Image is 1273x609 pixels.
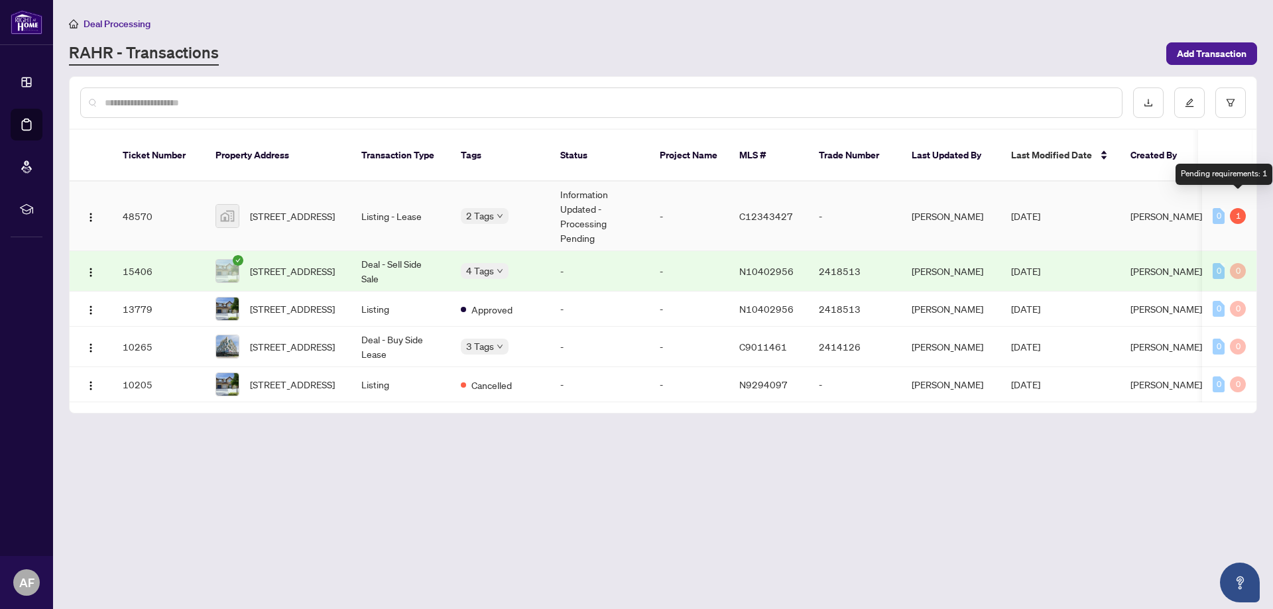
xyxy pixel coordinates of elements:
[250,209,335,223] span: [STREET_ADDRESS]
[497,343,503,350] span: down
[497,268,503,274] span: down
[80,374,101,395] button: Logo
[739,265,794,277] span: N10402956
[1011,303,1040,315] span: [DATE]
[1177,43,1246,64] span: Add Transaction
[471,378,512,392] span: Cancelled
[649,327,729,367] td: -
[351,251,450,292] td: Deal - Sell Side Sale
[1176,164,1272,185] div: Pending requirements: 1
[649,367,729,402] td: -
[1011,210,1040,222] span: [DATE]
[739,378,788,390] span: N9294097
[250,377,335,392] span: [STREET_ADDRESS]
[1213,301,1225,317] div: 0
[1213,208,1225,224] div: 0
[550,327,649,367] td: -
[86,267,96,278] img: Logo
[550,292,649,327] td: -
[466,263,494,278] span: 4 Tags
[1130,265,1202,277] span: [PERSON_NAME]
[351,130,450,182] th: Transaction Type
[112,251,205,292] td: 15406
[1011,341,1040,353] span: [DATE]
[216,205,239,227] img: thumbnail-img
[739,210,793,222] span: C12343427
[112,292,205,327] td: 13779
[1166,42,1257,65] button: Add Transaction
[808,367,901,402] td: -
[497,213,503,219] span: down
[808,182,901,251] td: -
[1230,263,1246,279] div: 0
[808,292,901,327] td: 2418513
[550,367,649,402] td: -
[351,367,450,402] td: Listing
[1213,263,1225,279] div: 0
[233,255,243,266] span: check-circle
[466,208,494,223] span: 2 Tags
[901,327,1000,367] td: [PERSON_NAME]
[205,130,351,182] th: Property Address
[649,130,729,182] th: Project Name
[216,298,239,320] img: thumbnail-img
[86,380,96,391] img: Logo
[1144,98,1153,107] span: download
[19,573,34,592] span: AF
[1185,98,1194,107] span: edit
[1230,301,1246,317] div: 0
[351,327,450,367] td: Deal - Buy Side Lease
[80,298,101,319] button: Logo
[450,130,550,182] th: Tags
[901,292,1000,327] td: [PERSON_NAME]
[250,339,335,354] span: [STREET_ADDRESS]
[649,182,729,251] td: -
[901,251,1000,292] td: [PERSON_NAME]
[1133,87,1164,118] button: download
[1174,87,1205,118] button: edit
[1230,208,1246,224] div: 1
[1130,378,1202,390] span: [PERSON_NAME]
[112,367,205,402] td: 10205
[1011,265,1040,277] span: [DATE]
[86,343,96,353] img: Logo
[250,264,335,278] span: [STREET_ADDRESS]
[808,251,901,292] td: 2418513
[550,130,649,182] th: Status
[1226,98,1235,107] span: filter
[1130,341,1202,353] span: [PERSON_NAME]
[901,130,1000,182] th: Last Updated By
[112,182,205,251] td: 48570
[1000,130,1120,182] th: Last Modified Date
[351,292,450,327] td: Listing
[216,373,239,396] img: thumbnail-img
[1213,376,1225,392] div: 0
[1220,563,1260,602] button: Open asap
[1213,339,1225,355] div: 0
[1120,130,1199,182] th: Created By
[69,19,78,28] span: home
[11,10,42,34] img: logo
[729,130,808,182] th: MLS #
[1230,376,1246,392] div: 0
[550,251,649,292] td: -
[466,339,494,354] span: 3 Tags
[1011,148,1092,162] span: Last Modified Date
[739,303,794,315] span: N10402956
[550,182,649,251] td: Information Updated - Processing Pending
[1215,87,1246,118] button: filter
[901,367,1000,402] td: [PERSON_NAME]
[250,302,335,316] span: [STREET_ADDRESS]
[216,335,239,358] img: thumbnail-img
[80,205,101,227] button: Logo
[112,327,205,367] td: 10265
[86,305,96,315] img: Logo
[80,260,101,282] button: Logo
[649,251,729,292] td: -
[471,302,513,317] span: Approved
[1130,210,1202,222] span: [PERSON_NAME]
[739,341,787,353] span: C9011461
[901,182,1000,251] td: [PERSON_NAME]
[649,292,729,327] td: -
[84,18,151,30] span: Deal Processing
